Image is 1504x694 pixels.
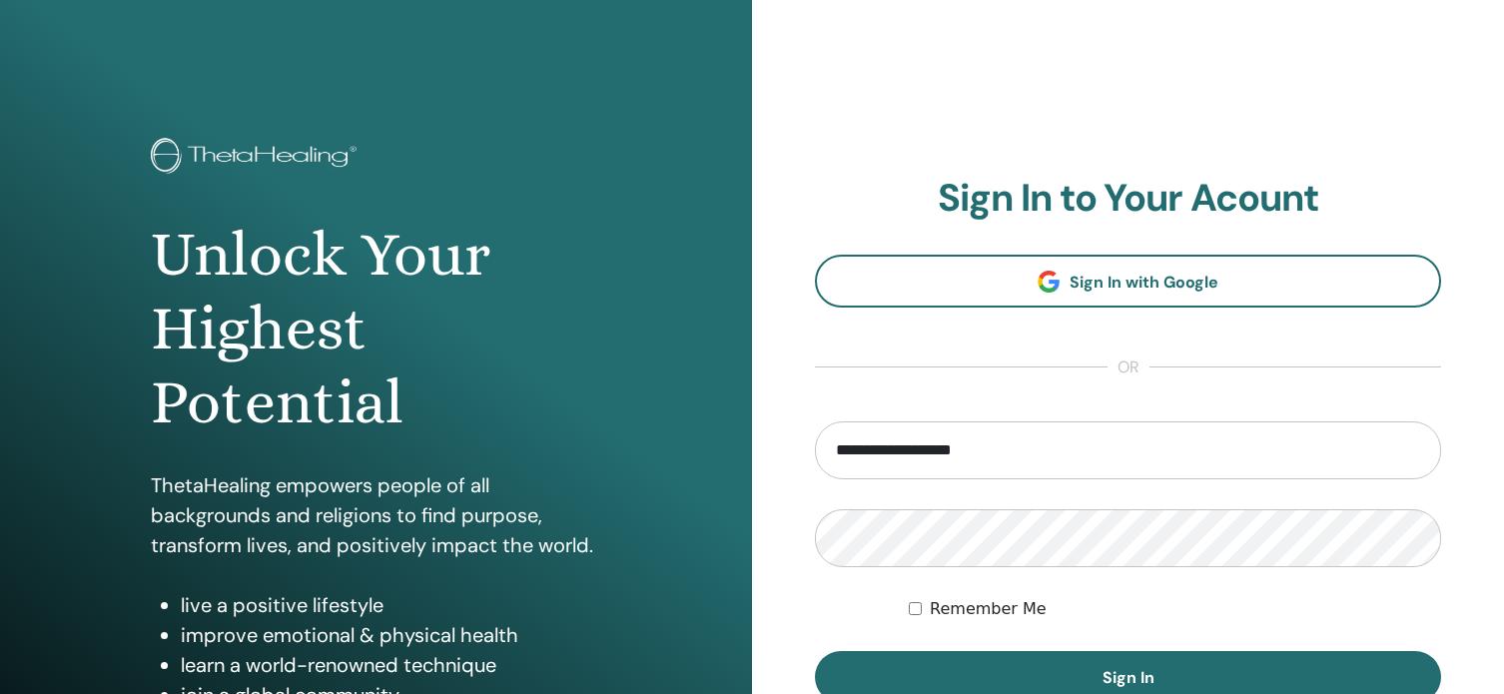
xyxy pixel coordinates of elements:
[909,597,1441,621] div: Keep me authenticated indefinitely or until I manually logout
[181,650,602,680] li: learn a world-renowned technique
[930,597,1047,621] label: Remember Me
[151,218,602,440] h1: Unlock Your Highest Potential
[181,620,602,650] li: improve emotional & physical health
[151,470,602,560] p: ThetaHealing empowers people of all backgrounds and religions to find purpose, transform lives, a...
[815,176,1441,222] h2: Sign In to Your Acount
[1108,355,1149,379] span: or
[815,255,1441,308] a: Sign In with Google
[1103,667,1154,688] span: Sign In
[181,590,602,620] li: live a positive lifestyle
[1070,272,1218,293] span: Sign In with Google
